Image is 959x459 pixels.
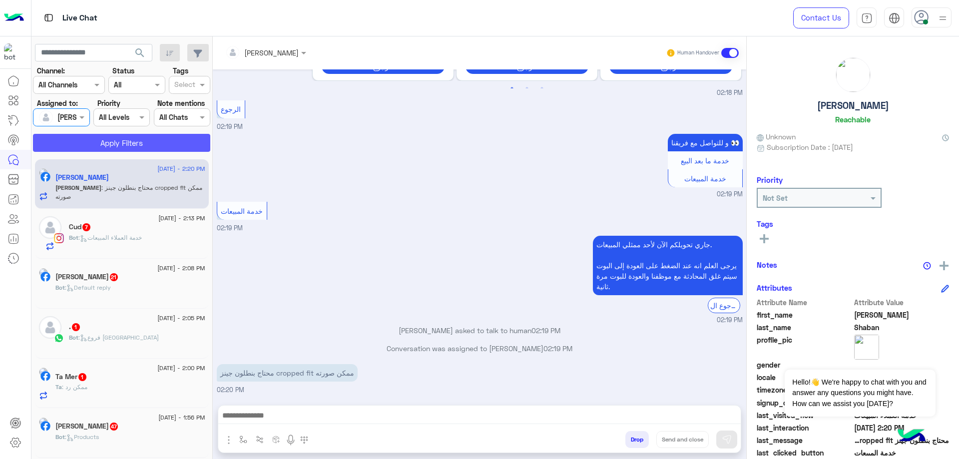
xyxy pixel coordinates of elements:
[69,234,78,241] span: Bot
[37,65,65,76] label: Channel:
[4,43,22,61] img: 713415422032625
[894,419,929,454] img: hulul-logo.png
[522,83,532,93] button: 2 of 2
[252,431,268,448] button: Trigger scenario
[757,297,852,308] span: Attribute Name
[173,79,195,92] div: Select
[62,383,87,391] span: ممكن رد
[677,49,719,57] small: Human Handover
[854,423,950,433] span: 2025-09-07T11:20:03.297Z
[717,190,743,199] span: 02:19 PM
[221,207,263,215] span: خدمة المبيعات
[221,105,241,113] span: الرجوع
[717,88,743,98] span: 02:18 PM
[531,326,560,335] span: 02:19 PM
[42,11,55,24] img: tab
[112,65,134,76] label: Status
[543,344,572,353] span: 02:19 PM
[757,219,949,228] h6: Tags
[55,184,202,200] span: محتاج بنطلون جينز cropped fit ممكن صورته
[300,436,308,444] img: make a call
[39,316,61,339] img: defaultAdmin.png
[272,436,280,444] img: create order
[39,168,48,177] img: picture
[817,100,889,111] h5: [PERSON_NAME]
[684,174,726,183] span: خدمة المبيعات
[757,398,852,408] span: signup_date
[157,164,205,173] span: [DATE] - 2:20 PM
[39,368,48,377] img: picture
[69,223,91,231] h5: Cud
[78,373,86,381] span: 1
[268,431,285,448] button: create order
[78,234,142,241] span: : خدمة العملاء المبيعات
[78,334,159,341] span: : فروع [GEOGRAPHIC_DATA]
[507,83,517,93] button: 1 of 2
[39,418,48,427] img: picture
[97,98,120,108] label: Priority
[55,273,119,281] h5: Hamada Mahamod
[217,325,743,336] p: [PERSON_NAME] asked to talk to human
[681,156,729,165] span: خدمة ما بعد البيع
[157,264,205,273] span: [DATE] - 2:08 PM
[217,123,243,130] span: 02:19 PM
[757,360,852,370] span: gender
[217,224,243,232] span: 02:19 PM
[110,273,118,281] span: 21
[757,283,792,292] h6: Attributes
[217,386,244,394] span: 02:20 PM
[54,333,64,343] img: WhatsApp
[757,385,852,395] span: timezone
[69,323,81,331] h5: .
[708,298,740,313] div: الرجوع ال Bot
[793,7,849,28] a: Contact Us
[65,433,99,441] span: : Products
[55,373,87,381] h5: Ta Mer
[757,372,852,383] span: locale
[940,261,949,270] img: add
[854,335,879,360] img: picture
[854,435,950,446] span: محتاج بنطلون جينز cropped fit ممكن صورته
[757,260,777,269] h6: Notes
[69,334,78,341] span: Bot
[33,134,210,152] button: Apply Filters
[55,184,101,191] span: [PERSON_NAME]
[55,383,62,391] span: Ta
[54,233,64,243] img: Instagram
[39,110,53,124] img: defaultAdmin.png
[39,268,48,277] img: picture
[923,262,931,270] img: notes
[157,314,205,323] span: [DATE] - 2:05 PM
[285,434,297,446] img: send voice note
[37,98,78,108] label: Assigned to:
[217,364,358,382] p: 7/9/2025, 2:20 PM
[857,7,877,28] a: tab
[757,175,783,184] h6: Priority
[134,47,146,59] span: search
[537,83,547,93] button: 3 of 2
[40,172,50,182] img: Facebook
[157,364,205,373] span: [DATE] - 2:00 PM
[239,436,247,444] img: select flow
[656,431,709,448] button: Send and close
[65,284,111,291] span: : Default reply
[158,413,205,422] span: [DATE] - 1:56 PM
[854,297,950,308] span: Attribute Value
[110,423,118,431] span: 47
[256,436,264,444] img: Trigger scenario
[668,134,743,151] p: 7/9/2025, 2:19 PM
[157,98,205,108] label: Note mentions
[757,448,852,458] span: last_clicked_button
[757,335,852,358] span: profile_pic
[836,58,870,92] img: picture
[785,370,935,417] span: Hello!👋 We're happy to chat with you and answer any questions you might have. How can we assist y...
[72,323,80,331] span: 1
[158,214,205,223] span: [DATE] - 2:13 PM
[757,435,852,446] span: last_message
[757,310,852,320] span: first_name
[173,65,188,76] label: Tags
[835,115,871,124] h6: Reachable
[223,434,235,446] img: send attachment
[128,44,152,65] button: search
[62,11,97,25] p: Live Chat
